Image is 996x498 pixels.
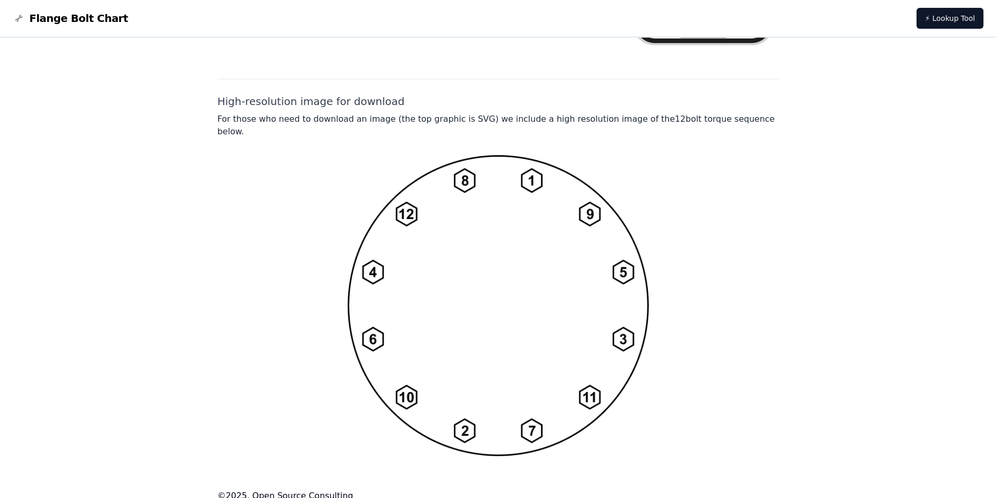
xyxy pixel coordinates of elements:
[13,12,25,25] img: Flange Bolt Chart Logo
[348,155,649,456] img: 12 bolt torque pattern
[217,94,779,109] h2: High-resolution image for download
[13,11,128,26] a: Flange Bolt Chart LogoFlange Bolt Chart
[29,11,128,26] span: Flange Bolt Chart
[917,8,983,29] a: ⚡ Lookup Tool
[217,113,779,138] p: For those who need to download an image (the top graphic is SVG) we include a high resolution ima...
